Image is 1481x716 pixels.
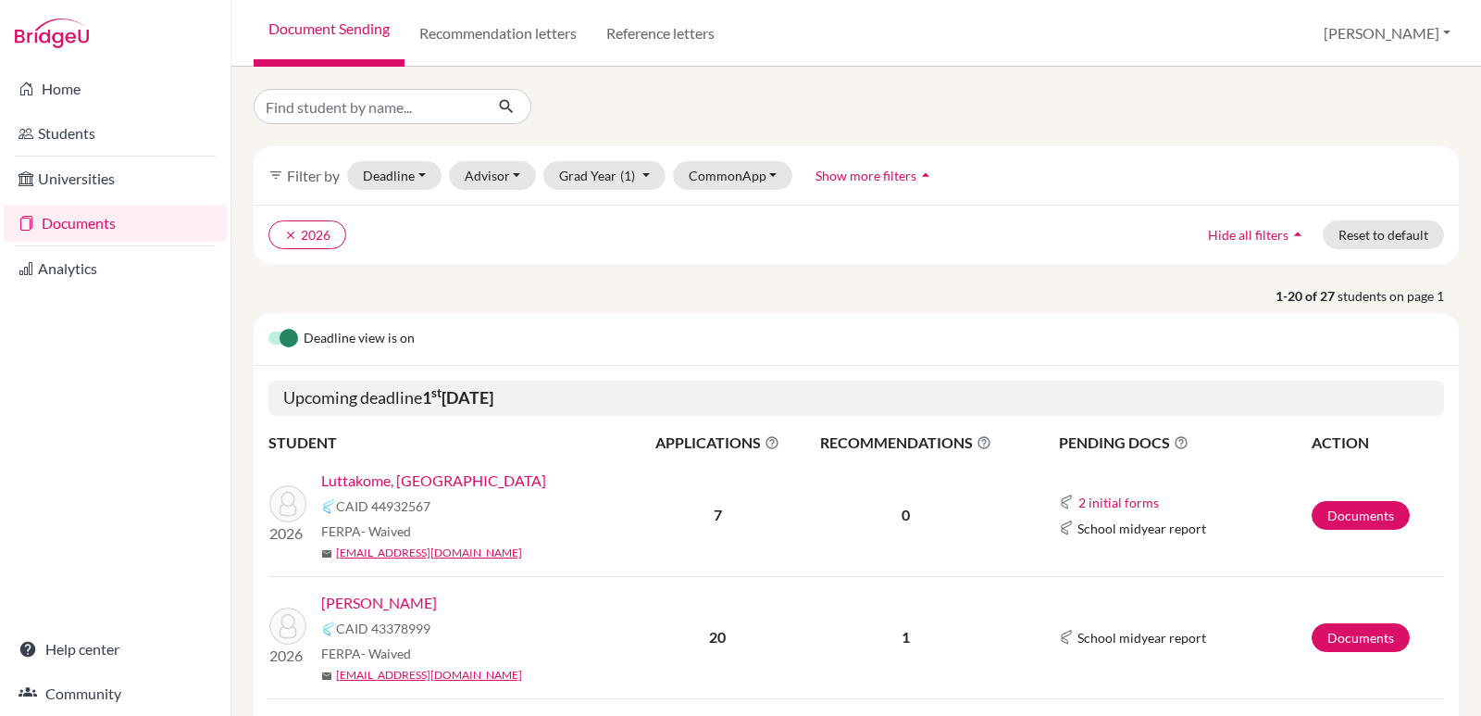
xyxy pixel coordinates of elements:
[1315,16,1459,51] button: [PERSON_NAME]
[798,504,1014,526] p: 0
[800,161,951,190] button: Show more filtersarrow_drop_up
[714,506,722,523] b: 7
[1192,220,1323,249] button: Hide all filtersarrow_drop_up
[269,645,306,667] p: 2026
[1276,286,1338,306] strong: 1-20 of 27
[4,70,227,107] a: Home
[4,675,227,712] a: Community
[321,499,336,514] img: Common App logo
[916,166,935,184] i: arrow_drop_up
[1059,495,1074,509] img: Common App logo
[361,646,411,661] span: - Waived
[1338,286,1459,306] span: students on page 1
[431,385,442,400] sup: st
[620,168,635,183] span: (1)
[268,431,639,455] th: STUDENT
[336,545,522,561] a: [EMAIL_ADDRESS][DOMAIN_NAME]
[1059,521,1074,535] img: Common App logo
[268,168,283,182] i: filter_list
[268,381,1444,416] h5: Upcoming deadline
[284,229,297,242] i: clear
[304,328,415,350] span: Deadline view is on
[1059,432,1310,454] span: PENDING DOCS
[1312,623,1410,652] a: Documents
[640,432,796,454] span: APPLICATIONS
[1312,501,1410,530] a: Documents
[4,631,227,668] a: Help center
[422,387,493,408] b: 1 [DATE]
[1077,519,1206,538] span: School midyear report
[673,161,793,190] button: CommonApp
[269,485,306,522] img: Luttakome, Jordan
[4,250,227,287] a: Analytics
[4,160,227,197] a: Universities
[449,161,537,190] button: Advisor
[269,608,306,645] img: Magezi, Christabel
[287,167,340,184] span: Filter by
[15,19,89,48] img: Bridge-U
[254,89,483,124] input: Find student by name...
[361,523,411,539] span: - Waived
[268,220,346,249] button: clear2026
[347,161,442,190] button: Deadline
[321,671,332,682] span: mail
[798,626,1014,648] p: 1
[321,470,546,492] a: Luttakome, [GEOGRAPHIC_DATA]
[4,205,227,242] a: Documents
[1077,628,1206,647] span: School midyear report
[798,432,1014,454] span: RECOMMENDATIONS
[321,521,411,541] span: FERPA
[1059,630,1074,645] img: Common App logo
[321,644,411,663] span: FERPA
[321,622,336,636] img: Common App logo
[336,667,522,684] a: [EMAIL_ADDRESS][DOMAIN_NAME]
[321,592,437,614] a: [PERSON_NAME]
[709,628,726,646] b: 20
[336,619,430,638] span: CAID 43378999
[4,115,227,152] a: Students
[815,168,916,183] span: Show more filters
[1323,220,1444,249] button: Reset to default
[543,161,666,190] button: Grad Year(1)
[1311,431,1444,455] th: ACTION
[321,548,332,559] span: mail
[336,496,430,516] span: CAID 44932567
[1288,225,1307,244] i: arrow_drop_up
[1077,492,1160,513] button: 2 initial forms
[269,522,306,545] p: 2026
[1208,227,1288,243] span: Hide all filters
